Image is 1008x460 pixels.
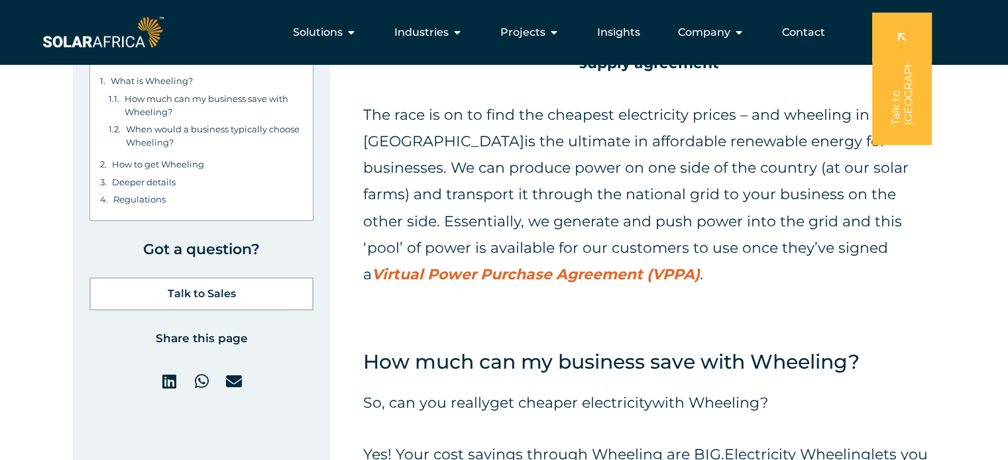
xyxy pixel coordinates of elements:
[363,106,797,124] span: The race is on to find the cheapest electricity prices – and w
[125,92,303,118] a: How much can my business save with Wheeling?
[597,24,640,40] a: Insights
[166,19,836,46] div: Menu Toggle
[126,122,303,149] a: When would a business typically choose Wheeling?
[154,367,184,396] div: Share on linkedin
[111,74,193,87] a: What is Wheeling?
[166,19,836,46] nav: Menu
[394,24,449,40] span: Industries
[168,289,236,299] span: Talk to Sales
[89,277,313,310] a: Talk to Sales
[782,24,825,40] a: Contact
[363,346,935,376] h4: How much can my business save with Wheeling?
[363,393,490,411] span: So, can you really
[490,393,652,411] span: get cheaper electricity
[293,24,343,40] span: Solutions
[372,265,700,283] a: Virtual Power Purchase Agreement (VPPA)
[112,175,176,189] a: Deeper details
[187,367,217,396] div: Share on whatsapp
[500,24,545,40] span: Projects
[89,324,313,353] h6: Share this page
[652,393,768,411] span: with Wheeling?
[363,106,869,150] span: is the ultimate in a
[678,24,730,40] span: Company
[219,367,249,396] div: Share on email
[112,158,204,171] a: How to get Wheeling
[113,193,166,206] a: Regulations
[89,234,313,264] h6: Got a question?
[380,28,919,72] strong: Total Energy = Wheeling Energy + Energy under your Municipal/Eskom supply agreement
[700,265,703,283] span: .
